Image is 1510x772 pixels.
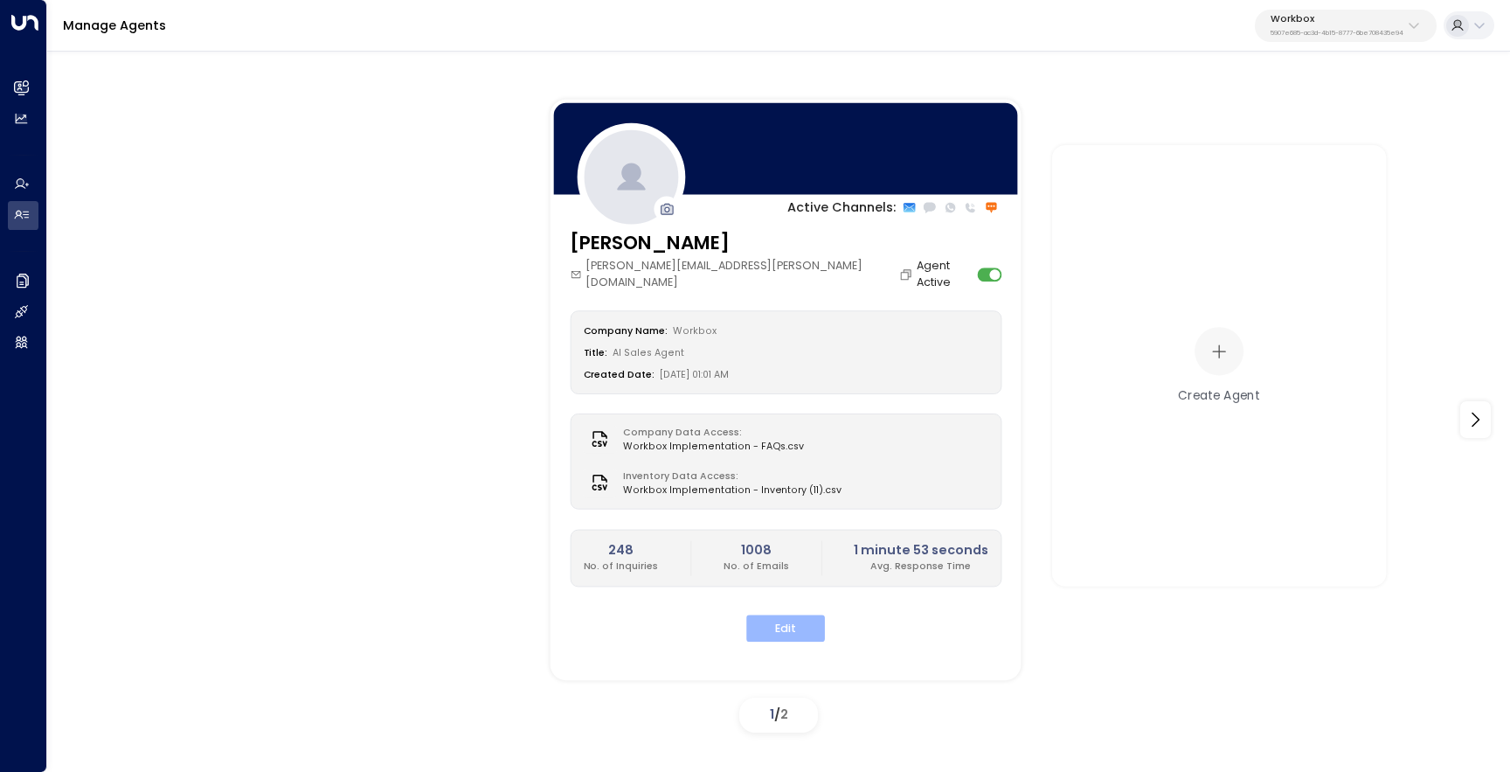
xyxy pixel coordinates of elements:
p: No. of Inquiries [584,560,659,574]
p: No. of Emails [724,560,789,574]
label: Title: [584,347,608,360]
span: 1 [770,706,774,723]
h3: [PERSON_NAME] [570,230,917,258]
span: 2 [780,706,788,723]
a: Manage Agents [63,17,166,34]
label: Company Name: [584,324,668,337]
span: AI Sales Agent [613,347,684,360]
button: Edit [746,616,825,643]
button: Workbox5907e685-ac3d-4b15-8777-6be708435e94 [1255,10,1437,42]
span: Workbox Implementation - FAQs.csv [623,440,804,454]
p: Avg. Response Time [854,560,988,574]
label: Agent Active [917,259,972,292]
h2: 248 [584,541,659,560]
p: 5907e685-ac3d-4b15-8777-6be708435e94 [1271,30,1403,37]
label: Company Data Access: [623,426,797,440]
div: Create Agent [1178,386,1260,405]
span: Workbox [673,324,717,337]
button: Copy [899,268,917,282]
div: [PERSON_NAME][EMAIL_ADDRESS][PERSON_NAME][DOMAIN_NAME] [570,259,917,292]
label: Inventory Data Access: [623,469,834,483]
span: Workbox Implementation - Inventory (11).csv [623,483,842,497]
p: Workbox [1271,14,1403,24]
h2: 1008 [724,541,789,560]
p: Active Channels: [787,198,896,218]
span: [DATE] 01:01 AM [660,369,729,382]
label: Created Date: [584,369,655,382]
h2: 1 minute 53 seconds [854,541,988,560]
div: / [739,698,818,733]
